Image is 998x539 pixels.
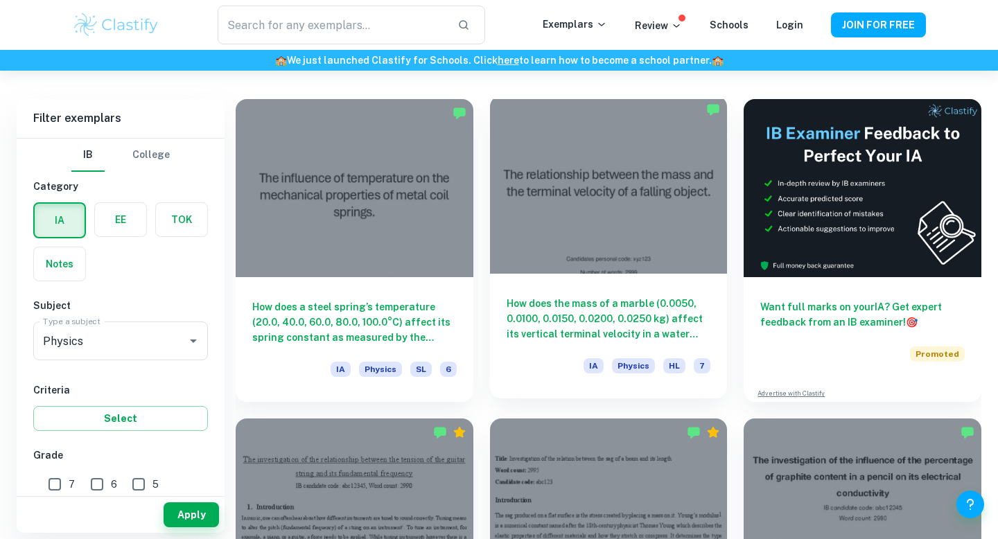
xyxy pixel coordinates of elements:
[33,406,208,431] button: Select
[453,106,466,120] img: Marked
[331,362,351,377] span: IA
[164,502,219,527] button: Apply
[236,99,473,402] a: How does a steel spring’s temperature (20.0, 40.0, 60.0, 80.0, 100.0°C) affect its spring constan...
[17,99,225,138] h6: Filter exemplars
[111,477,117,492] span: 6
[663,358,685,373] span: HL
[72,11,160,39] img: Clastify logo
[71,139,105,172] button: IB
[35,204,85,237] button: IA
[961,425,974,439] img: Marked
[498,55,519,66] a: here
[687,425,701,439] img: Marked
[694,358,710,373] span: 7
[71,139,170,172] div: Filter type choice
[95,203,146,236] button: EE
[612,358,655,373] span: Physics
[744,99,981,402] a: Want full marks on yourIA? Get expert feedback from an IB examiner!PromotedAdvertise with Clastify
[760,299,965,330] h6: Want full marks on your IA ? Get expert feedback from an IB examiner!
[758,389,825,398] a: Advertise with Clastify
[543,17,607,32] p: Exemplars
[33,382,208,398] h6: Criteria
[706,103,720,116] img: Marked
[710,19,748,30] a: Schools
[359,362,402,377] span: Physics
[776,19,803,30] a: Login
[252,299,457,345] h6: How does a steel spring’s temperature (20.0, 40.0, 60.0, 80.0, 100.0°C) affect its spring constan...
[831,12,926,37] button: JOIN FOR FREE
[152,477,159,492] span: 5
[906,317,918,328] span: 🎯
[33,448,208,463] h6: Grade
[69,477,75,492] span: 7
[507,296,711,342] h6: How does the mass of a marble (0.0050, 0.0100, 0.0150, 0.0200, 0.0250 kg) affect its vertical ter...
[433,425,447,439] img: Marked
[706,425,720,439] div: Premium
[33,179,208,194] h6: Category
[3,53,995,68] h6: We just launched Clastify for Schools. Click to learn how to become a school partner.
[490,99,728,402] a: How does the mass of a marble (0.0050, 0.0100, 0.0150, 0.0200, 0.0250 kg) affect its vertical ter...
[635,18,682,33] p: Review
[584,358,604,373] span: IA
[453,425,466,439] div: Premium
[156,203,207,236] button: TOK
[712,55,724,66] span: 🏫
[956,491,984,518] button: Help and Feedback
[910,346,965,362] span: Promoted
[744,99,981,277] img: Thumbnail
[43,315,100,327] label: Type a subject
[184,331,203,351] button: Open
[275,55,287,66] span: 🏫
[33,298,208,313] h6: Subject
[132,139,170,172] button: College
[34,247,85,281] button: Notes
[410,362,432,377] span: SL
[440,362,457,377] span: 6
[218,6,446,44] input: Search for any exemplars...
